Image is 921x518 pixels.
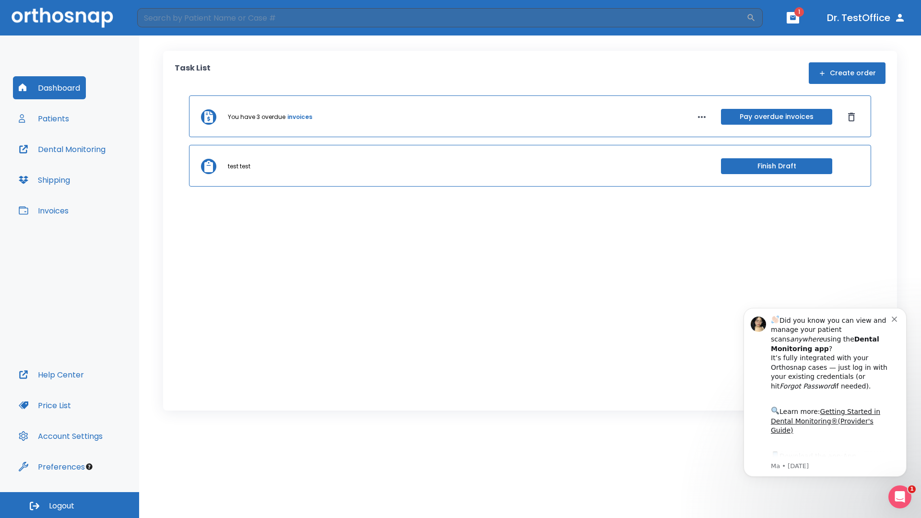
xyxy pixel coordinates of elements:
[13,168,76,191] button: Shipping
[13,455,91,478] button: Preferences
[721,109,832,125] button: Pay overdue invoices
[13,394,77,417] button: Price List
[823,9,909,26] button: Dr. TestOffice
[85,462,94,471] div: Tooltip anchor
[721,158,832,174] button: Finish Draft
[137,8,746,27] input: Search by Patient Name or Case #
[49,501,74,511] span: Logout
[809,62,886,84] button: Create order
[13,363,90,386] button: Help Center
[13,107,75,130] button: Patients
[794,7,804,17] span: 1
[287,113,312,121] a: invoices
[228,113,285,121] p: You have 3 overdue
[12,8,113,27] img: Orthosnap
[13,138,111,161] button: Dental Monitoring
[13,76,86,99] button: Dashboard
[888,485,911,508] iframe: Intercom live chat
[13,199,74,222] button: Invoices
[729,296,921,513] iframe: Intercom notifications message
[908,485,916,493] span: 1
[13,424,108,447] button: Account Settings
[228,162,250,171] p: test test
[844,109,859,125] button: Dismiss
[175,62,211,84] p: Task List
